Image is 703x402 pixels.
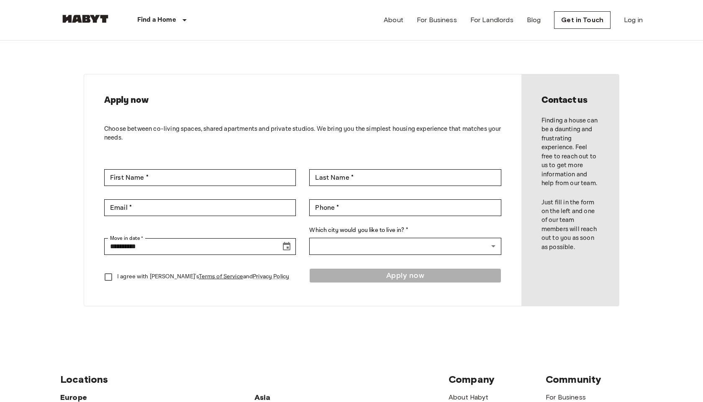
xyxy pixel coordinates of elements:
[546,393,586,401] a: For Business
[541,94,599,106] h2: Contact us
[253,273,289,280] a: Privacy Policy
[60,393,87,402] span: Europe
[278,238,295,255] button: Choose date, selected date is Sep 19, 2025
[254,393,271,402] span: Asia
[449,373,495,385] span: Company
[110,234,144,242] label: Move in date
[546,373,601,385] span: Community
[541,116,599,188] p: Finding a house can be a daunting and frustrating experience. Feel free to reach out to us to get...
[117,272,289,281] p: I agree with [PERSON_NAME]'s and
[309,226,501,235] label: Which city would you like to live in? *
[199,273,243,280] a: Terms of Service
[527,15,541,25] a: Blog
[470,15,513,25] a: For Landlords
[541,198,599,252] p: Just fill in the form on the left and one of our team members will reach out to you as soon as po...
[104,125,501,142] p: Choose between co-living spaces, shared apartments and private studios. We bring you the simplest...
[104,94,501,106] h2: Apply now
[60,373,108,385] span: Locations
[417,15,457,25] a: For Business
[137,15,176,25] p: Find a Home
[449,393,488,401] a: About Habyt
[60,15,110,23] img: Habyt
[624,15,643,25] a: Log in
[384,15,403,25] a: About
[554,11,611,29] a: Get in Touch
